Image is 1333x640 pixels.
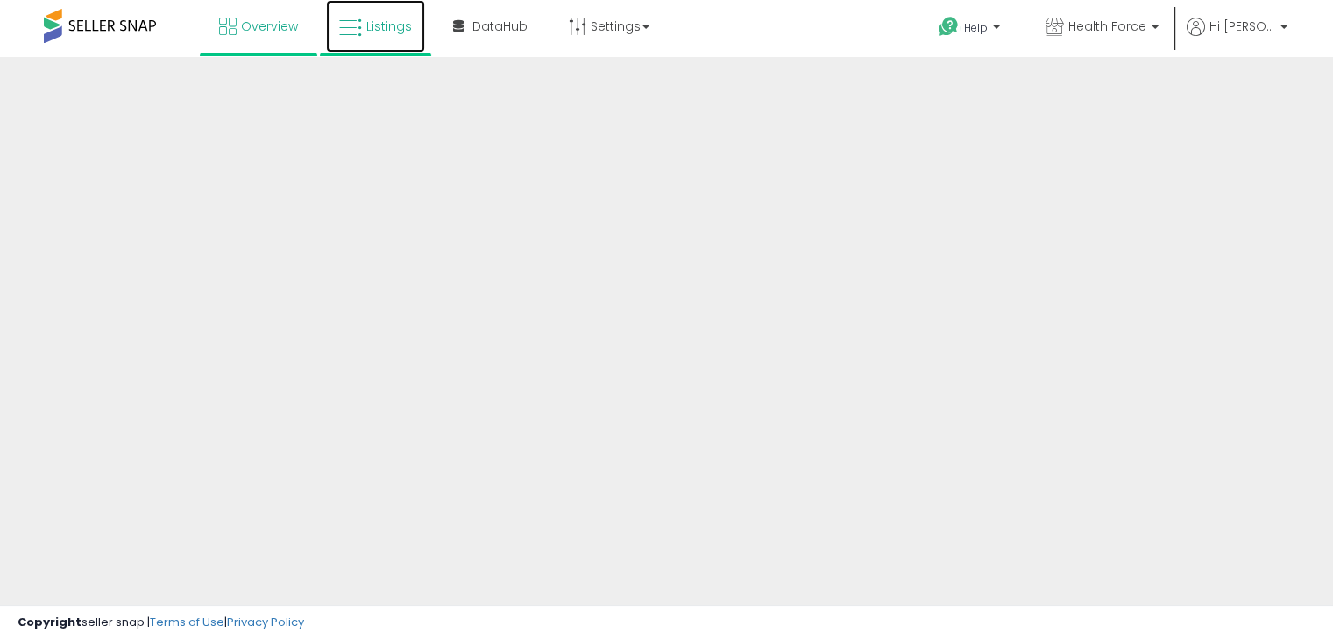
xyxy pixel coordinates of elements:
[1187,18,1287,57] a: Hi [PERSON_NAME]
[1209,18,1275,35] span: Hi [PERSON_NAME]
[964,20,988,35] span: Help
[938,16,960,38] i: Get Help
[472,18,528,35] span: DataHub
[150,614,224,630] a: Terms of Use
[366,18,412,35] span: Listings
[227,614,304,630] a: Privacy Policy
[18,614,82,630] strong: Copyright
[1068,18,1146,35] span: Health Force
[925,3,1017,57] a: Help
[18,615,304,631] div: seller snap | |
[241,18,298,35] span: Overview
